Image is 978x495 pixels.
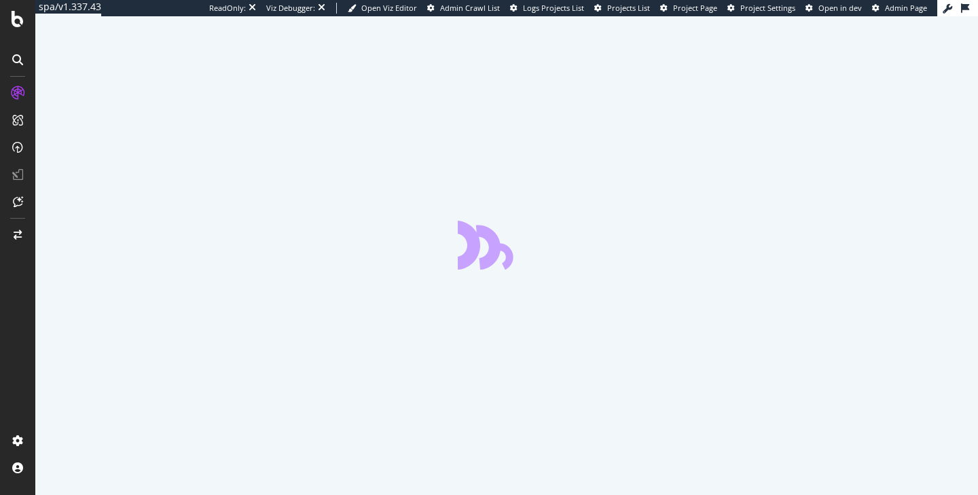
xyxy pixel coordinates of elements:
[872,3,927,14] a: Admin Page
[594,3,650,14] a: Projects List
[510,3,584,14] a: Logs Projects List
[727,3,795,14] a: Project Settings
[523,3,584,13] span: Logs Projects List
[427,3,500,14] a: Admin Crawl List
[805,3,862,14] a: Open in dev
[607,3,650,13] span: Projects List
[660,3,717,14] a: Project Page
[673,3,717,13] span: Project Page
[818,3,862,13] span: Open in dev
[458,221,556,270] div: animation
[361,3,417,13] span: Open Viz Editor
[266,3,315,14] div: Viz Debugger:
[348,3,417,14] a: Open Viz Editor
[885,3,927,13] span: Admin Page
[740,3,795,13] span: Project Settings
[440,3,500,13] span: Admin Crawl List
[209,3,246,14] div: ReadOnly:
